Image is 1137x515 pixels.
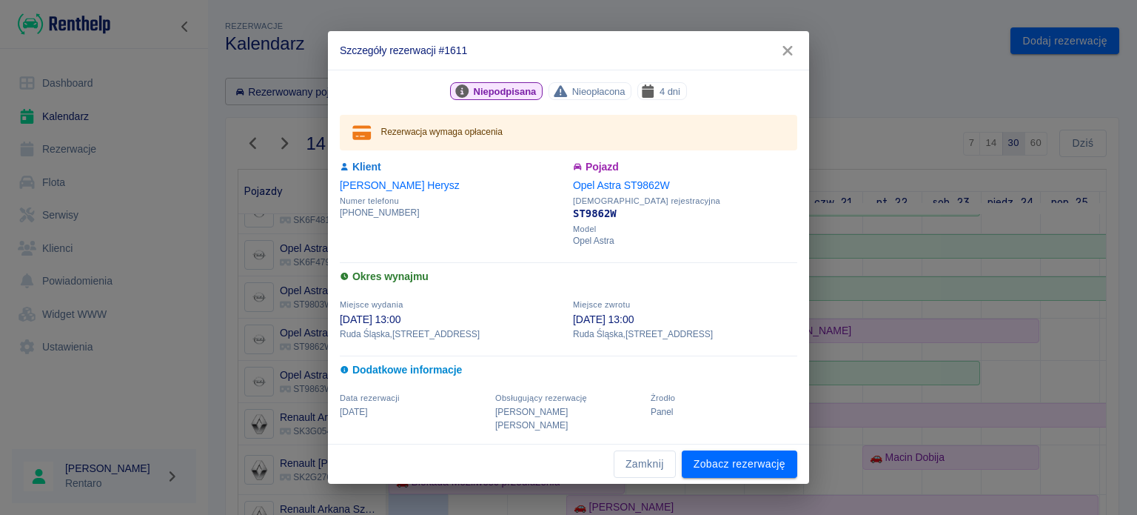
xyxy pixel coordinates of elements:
span: Obsługujący rezerwację [495,393,587,402]
span: Miejsce wydania [340,300,403,309]
h2: Szczegóły rezerwacji #1611 [328,31,809,70]
p: [DATE] [340,405,486,419]
span: Numer telefonu [340,196,564,206]
h6: Pojazd [573,159,797,175]
span: Miejsce zwrotu [573,300,630,309]
p: Panel [651,405,797,419]
h6: Okres wynajmu [340,269,797,285]
span: Niepodpisana [468,84,543,99]
p: [PHONE_NUMBER] [340,206,564,219]
span: Żrodło [651,393,675,402]
p: Ruda Śląska , [STREET_ADDRESS] [340,328,564,341]
a: [PERSON_NAME] Herysz [340,179,460,191]
span: Nieopłacona [566,84,631,99]
p: [DATE] 13:00 [573,312,797,328]
a: Opel Astra ST9862W [573,179,670,191]
a: Zobacz rezerwację [682,451,797,478]
button: Zamknij [614,451,676,478]
p: ST9862W [573,206,797,222]
p: [DATE] 13:00 [340,312,564,328]
span: Model [573,225,797,234]
span: 4 dni [654,84,686,99]
span: [DEMOGRAPHIC_DATA] rejestracyjna [573,196,797,206]
p: [PERSON_NAME] [PERSON_NAME] [495,405,642,432]
p: Ruda Śląska , [STREET_ADDRESS] [573,328,797,341]
h6: Klient [340,159,564,175]
h6: Dodatkowe informacje [340,362,797,378]
span: Data rezerwacji [340,393,400,402]
p: Opel Astra [573,234,797,247]
div: Rezerwacja wymaga opłacenia [381,119,503,146]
